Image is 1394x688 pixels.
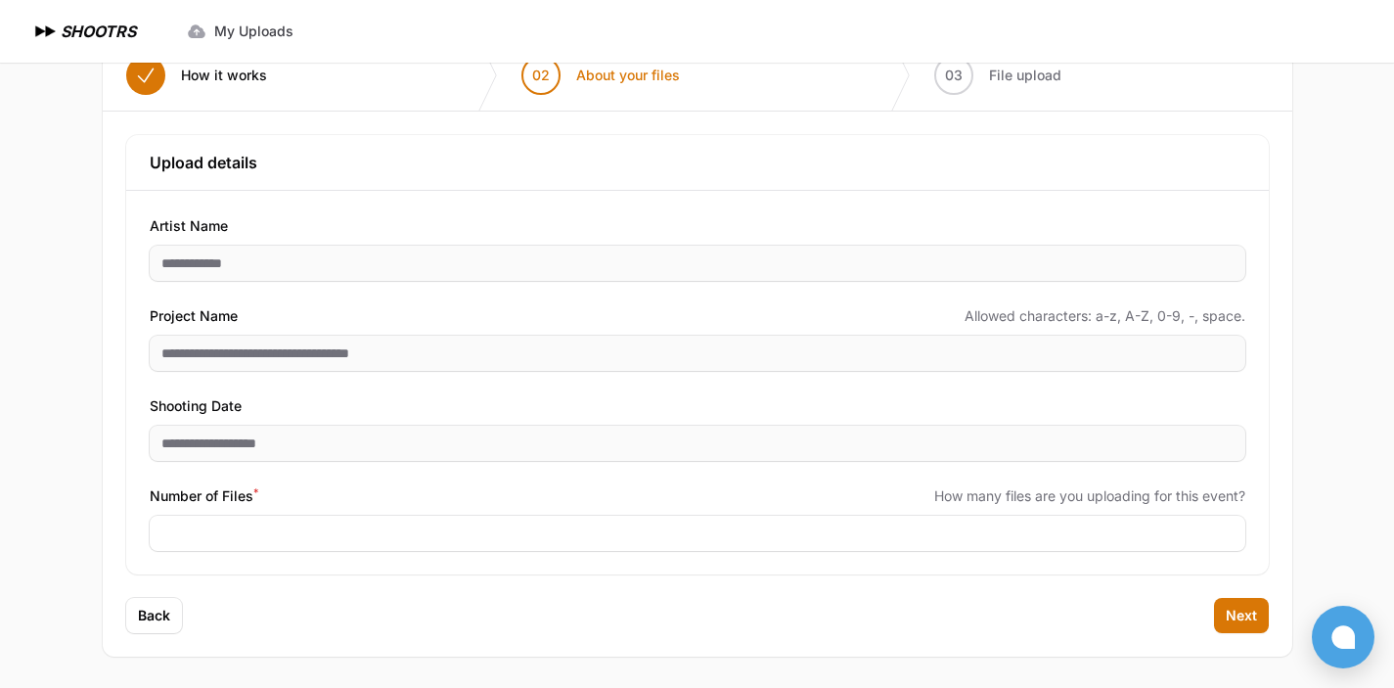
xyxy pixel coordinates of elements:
[175,14,305,49] a: My Uploads
[214,22,293,41] span: My Uploads
[150,214,228,238] span: Artist Name
[1214,598,1269,633] button: Next
[934,486,1245,506] span: How many files are you uploading for this event?
[150,151,1245,174] h3: Upload details
[1312,606,1374,668] button: Open chat window
[31,20,136,43] a: SHOOTRS SHOOTRS
[945,66,963,85] span: 03
[989,66,1061,85] span: File upload
[532,66,550,85] span: 02
[965,306,1245,326] span: Allowed characters: a-z, A-Z, 0-9, -, space.
[138,606,170,625] span: Back
[1226,606,1257,625] span: Next
[911,40,1085,111] button: 03 File upload
[61,20,136,43] h1: SHOOTRS
[576,66,680,85] span: About your files
[103,40,291,111] button: How it works
[126,598,182,633] button: Back
[498,40,703,111] button: 02 About your files
[31,20,61,43] img: SHOOTRS
[150,394,242,418] span: Shooting Date
[150,304,238,328] span: Project Name
[181,66,267,85] span: How it works
[150,484,258,508] span: Number of Files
